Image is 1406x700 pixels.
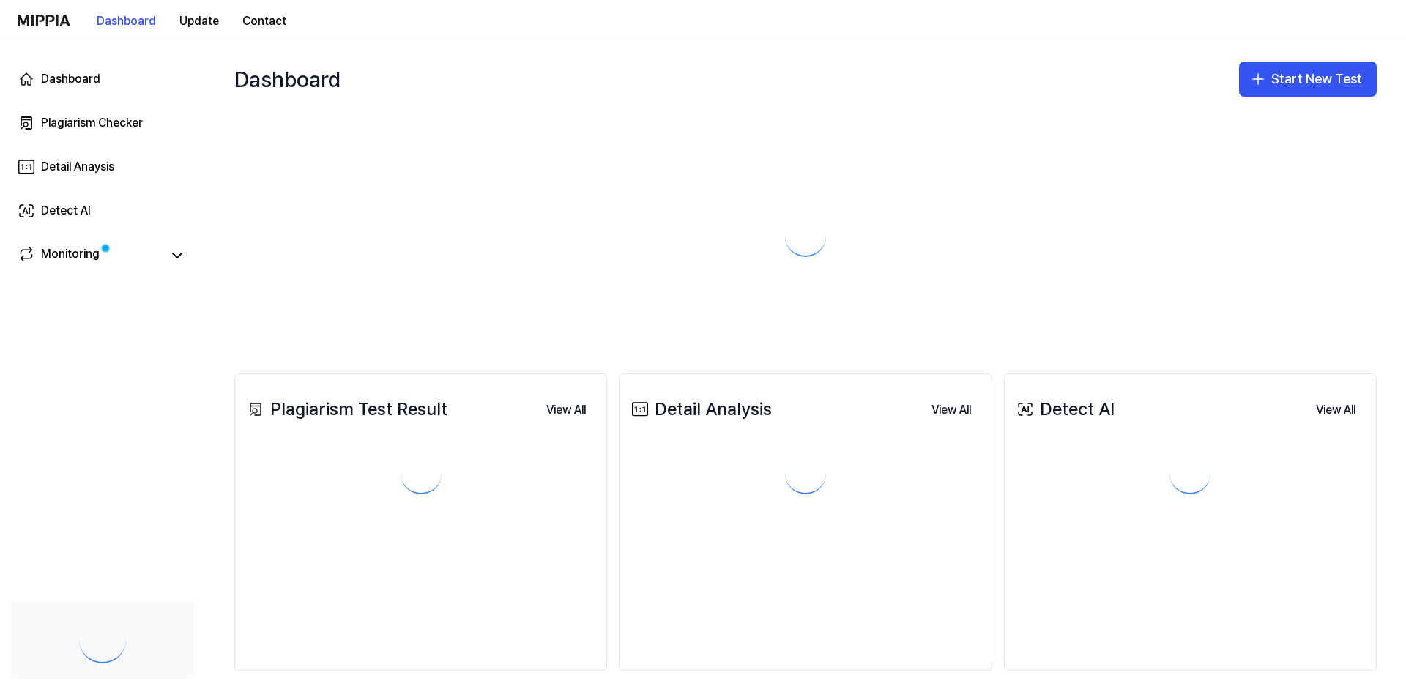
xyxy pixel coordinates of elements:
[41,202,91,220] div: Detect AI
[1304,394,1367,425] a: View All
[41,245,100,266] div: Monitoring
[535,394,598,425] a: View All
[1239,62,1377,97] button: Start New Test
[244,395,447,423] div: Plagiarism Test Result
[628,395,772,423] div: Detail Analysis
[168,1,231,41] a: Update
[920,394,983,425] a: View All
[168,7,231,36] button: Update
[234,56,341,103] div: Dashboard
[231,7,298,36] button: Contact
[9,62,196,97] a: Dashboard
[920,395,983,425] button: View All
[41,114,143,132] div: Plagiarism Checker
[18,245,161,266] a: Monitoring
[1013,395,1115,423] div: Detect AI
[18,15,70,26] img: logo
[9,149,196,185] a: Detail Anaysis
[1304,395,1367,425] button: View All
[41,70,100,88] div: Dashboard
[535,395,598,425] button: View All
[9,105,196,141] a: Plagiarism Checker
[41,158,114,176] div: Detail Anaysis
[85,7,168,36] button: Dashboard
[9,193,196,228] a: Detect AI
